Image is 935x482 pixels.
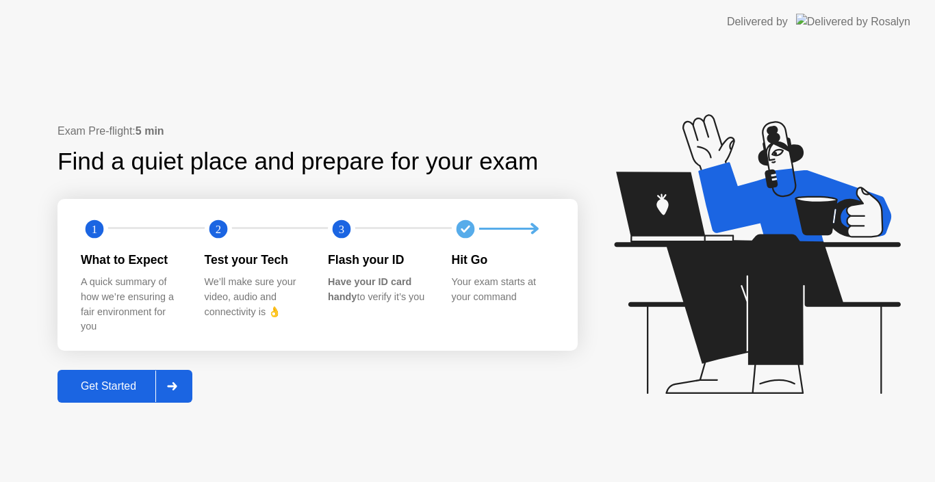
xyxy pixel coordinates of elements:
div: We’ll make sure your video, audio and connectivity is 👌 [205,275,307,319]
div: Test your Tech [205,251,307,269]
div: What to Expect [81,251,183,269]
div: Exam Pre-flight: [57,123,578,139]
div: Find a quiet place and prepare for your exam [57,144,540,180]
b: 5 min [136,125,164,137]
text: 2 [215,223,220,236]
div: A quick summary of how we’re ensuring a fair environment for you [81,275,183,334]
div: Get Started [62,380,155,392]
div: Hit Go [452,251,554,269]
text: 1 [92,223,97,236]
div: Flash your ID [328,251,430,269]
div: Delivered by [727,14,788,30]
b: Have your ID card handy [328,276,411,302]
button: Get Started [57,370,192,403]
text: 3 [339,223,344,236]
div: Your exam starts at your command [452,275,554,304]
img: Delivered by Rosalyn [796,14,910,29]
div: to verify it’s you [328,275,430,304]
